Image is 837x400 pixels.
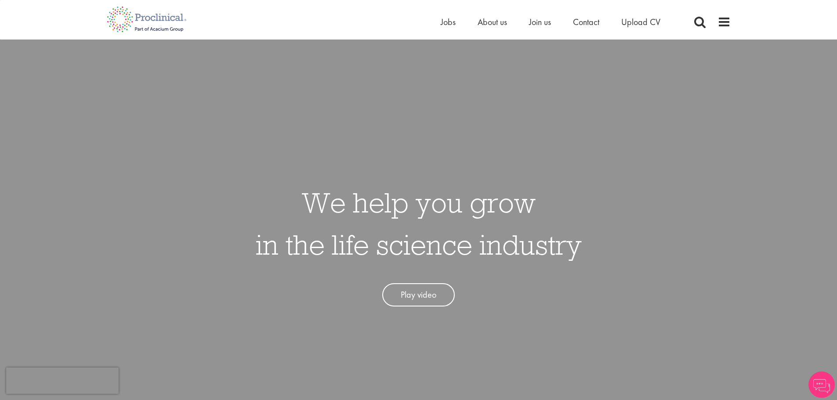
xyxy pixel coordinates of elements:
a: Upload CV [621,16,660,28]
a: About us [478,16,507,28]
a: Join us [529,16,551,28]
h1: We help you grow in the life science industry [256,181,582,266]
a: Jobs [441,16,456,28]
img: Chatbot [808,371,835,398]
a: Play video [382,283,455,306]
a: Contact [573,16,599,28]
